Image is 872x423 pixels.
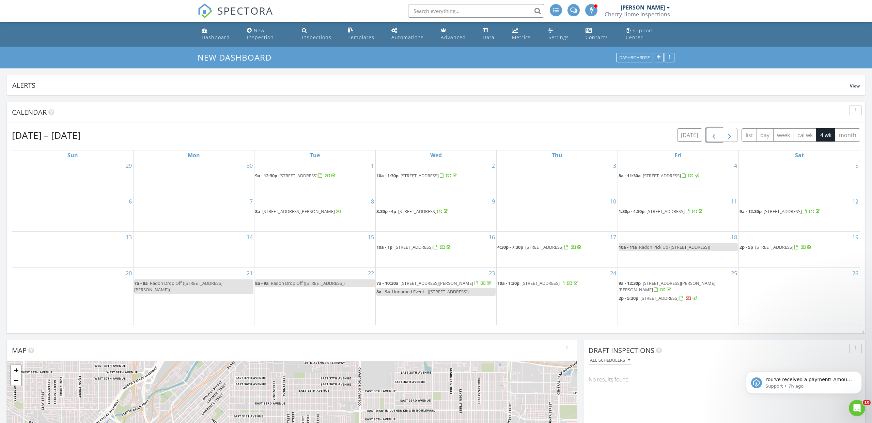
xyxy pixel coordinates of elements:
[376,208,449,214] a: 3:30p - 4p [STREET_ADDRESS]
[742,128,757,142] button: list
[375,160,496,196] td: Go to July 2, 2025
[392,289,469,295] span: Unnamed Event - ([STREET_ADDRESS])
[589,346,654,355] span: Draft Inspections
[623,25,673,44] a: Support Center
[619,244,637,250] span: 10a - 11a
[851,196,860,207] a: Go to July 12, 2025
[302,34,331,40] div: Inspections
[376,244,452,250] a: 10a - 1p [STREET_ADDRESS]
[618,160,738,196] td: Go to July 4, 2025
[550,150,564,160] a: Thursday
[401,173,439,179] span: [STREET_ADDRESS]
[245,268,254,279] a: Go to July 21, 2025
[590,358,630,363] div: All schedulers
[375,267,496,325] td: Go to July 23, 2025
[376,289,390,295] span: 8a - 9a
[739,208,762,214] span: 9a - 12:30p
[739,196,860,231] td: Go to July 12, 2025
[389,25,433,44] a: Automations (Advanced)
[245,160,254,171] a: Go to June 30, 2025
[854,160,860,171] a: Go to July 5, 2025
[398,208,436,214] span: [STREET_ADDRESS]
[794,128,817,142] button: cal wk
[376,173,399,179] span: 10a - 1:30p
[739,243,859,251] a: 2p - 5p [STREET_ADDRESS]
[255,208,260,214] span: 8a
[254,267,375,325] td: Go to July 22, 2025
[849,400,865,416] iframe: Intercom live chat
[483,34,495,40] div: Data
[618,267,738,325] td: Go to July 25, 2025
[612,160,618,171] a: Go to July 3, 2025
[299,25,340,44] a: Inspections
[497,244,583,250] a: 4:30p - 7:30p [STREET_ADDRESS]
[255,208,341,214] a: 8a [STREET_ADDRESS][PERSON_NAME]
[755,244,793,250] span: [STREET_ADDRESS]
[619,172,738,180] a: 8a - 11:30a [STREET_ADDRESS]
[247,27,274,40] div: New Inspection
[835,128,860,142] button: month
[619,279,738,294] a: 9a - 12:30p [STREET_ADDRESS][PERSON_NAME][PERSON_NAME]
[12,160,133,196] td: Go to June 29, 2025
[497,280,579,286] a: 10a - 1:30p [STREET_ADDRESS]
[739,267,860,325] td: Go to July 26, 2025
[133,196,254,231] td: Go to July 7, 2025
[487,232,496,243] a: Go to July 16, 2025
[548,34,569,40] div: Settings
[262,208,335,214] span: [STREET_ADDRESS][PERSON_NAME]
[609,268,618,279] a: Go to July 24, 2025
[851,268,860,279] a: Go to July 26, 2025
[375,196,496,231] td: Go to July 9, 2025
[394,244,433,250] span: [STREET_ADDRESS]
[619,280,641,286] span: 9a - 12:30p
[851,232,860,243] a: Go to July 19, 2025
[583,370,865,389] div: No results found
[376,172,496,180] a: 10a - 1:30p [STREET_ADDRESS]
[497,232,618,267] td: Go to July 17, 2025
[497,280,519,286] span: 10a - 1:30p
[583,25,618,44] a: Contacts
[490,160,496,171] a: Go to July 2, 2025
[370,196,375,207] a: Go to July 8, 2025
[521,280,560,286] span: [STREET_ADDRESS]
[438,25,474,44] a: Advanced
[133,232,254,267] td: Go to July 14, 2025
[271,280,345,286] span: Radon Drop Off ([STREET_ADDRESS])
[616,53,653,63] button: Dashboards
[376,173,458,179] a: 10a - 1:30p [STREET_ADDRESS]
[618,196,738,231] td: Go to July 11, 2025
[11,375,21,386] a: Zoom out
[739,244,813,250] a: 2p - 5p [STREET_ADDRESS]
[376,280,493,286] a: 7a - 10:30a [STREET_ADDRESS][PERSON_NAME]
[248,196,254,207] a: Go to July 7, 2025
[733,160,738,171] a: Go to July 4, 2025
[255,173,337,179] a: 9a - 12:30p [STREET_ADDRESS]
[609,196,618,207] a: Go to July 10, 2025
[186,150,201,160] a: Monday
[490,196,496,207] a: Go to July 9, 2025
[639,244,710,250] span: Radon Pick Up ([STREET_ADDRESS])
[127,196,133,207] a: Go to July 6, 2025
[134,280,148,286] span: 7a - 8a
[202,34,230,40] div: Dashboard
[12,267,133,325] td: Go to July 20, 2025
[345,25,383,44] a: Templates
[512,34,531,40] div: Metrics
[376,244,392,250] span: 10a - 1p
[429,150,443,160] a: Wednesday
[619,280,715,293] a: 9a - 12:30p [STREET_ADDRESS][PERSON_NAME][PERSON_NAME]
[863,400,871,405] span: 10
[255,280,269,286] span: 8a - 9a
[370,160,375,171] a: Go to July 1, 2025
[509,25,541,44] a: Metrics
[621,4,665,11] div: [PERSON_NAME]
[376,208,396,214] span: 3:30p - 4p
[199,25,239,44] a: Dashboard
[609,232,618,243] a: Go to July 17, 2025
[736,357,872,405] iframe: Intercom notifications message
[764,208,802,214] span: [STREET_ADDRESS]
